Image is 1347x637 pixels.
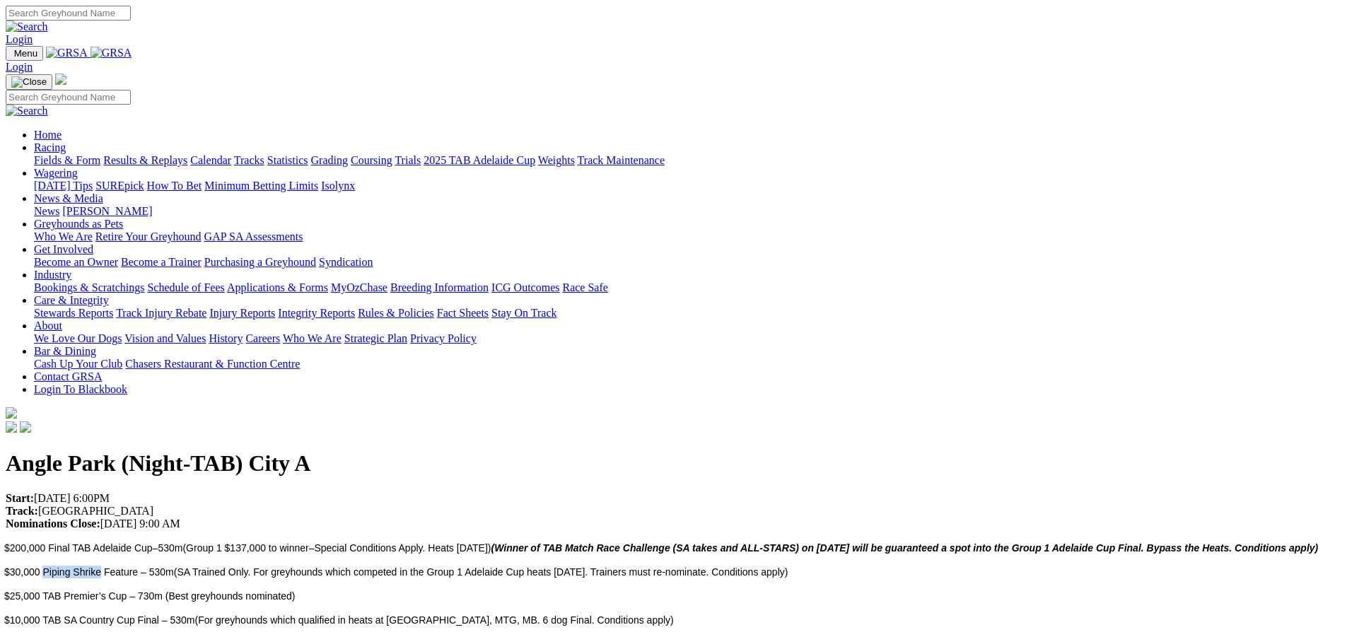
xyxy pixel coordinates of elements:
a: Chasers Restaurant & Function Centre [125,358,300,370]
a: Trials [395,154,421,166]
strong: Track: [6,505,38,517]
div: Wagering [34,180,1341,192]
a: Integrity Reports [278,307,355,319]
a: News & Media [34,192,103,204]
a: Breeding Information [390,281,489,293]
a: Calendar [190,154,231,166]
a: Racing [34,141,66,153]
a: Careers [245,332,280,344]
a: Greyhounds as Pets [34,218,123,230]
a: Retire Your Greyhound [95,230,202,242]
img: Close [11,76,47,88]
a: Track Injury Rebate [116,307,206,319]
span: Menu [14,48,37,59]
img: Search [6,21,48,33]
div: Get Involved [34,256,1341,269]
a: Statistics [267,154,308,166]
a: MyOzChase [331,281,387,293]
a: Who We Are [283,332,342,344]
span: (For greyhounds which qualified in heats at [GEOGRAPHIC_DATA], MTG, MB. 6 dog Final. Conditions a... [195,614,674,626]
a: [DATE] Tips [34,180,93,192]
a: Fact Sheets [437,307,489,319]
div: Greyhounds as Pets [34,230,1341,243]
div: Bar & Dining [34,358,1341,370]
a: Race Safe [562,281,607,293]
a: Login [6,33,33,45]
img: logo-grsa-white.png [6,407,17,419]
button: Toggle navigation [6,46,43,61]
a: How To Bet [147,180,202,192]
span: $200,000 Final TAB Adelaide Cup–530m [4,542,182,554]
a: Contact GRSA [34,370,102,382]
a: Track Maintenance [578,154,665,166]
span: $30,000 Piping Shrike Feature – 530m [4,566,174,578]
strong: Start: [6,492,34,504]
input: Search [6,6,131,21]
img: twitter.svg [20,421,31,433]
a: Results & Replays [103,154,187,166]
span: (SA Trained Only. For greyhounds which competed in the Group 1 Adelaide Cup heats [DATE]. Trainer... [174,566,788,578]
a: Cash Up Your Club [34,358,122,370]
a: Coursing [351,154,392,166]
strong: Nominations Close: [6,518,100,530]
a: Vision and Values [124,332,206,344]
a: Strategic Plan [344,332,407,344]
a: Syndication [319,256,373,268]
img: logo-grsa-white.png [55,74,66,85]
a: Grading [311,154,348,166]
a: Fields & Form [34,154,100,166]
a: 2025 TAB Adelaide Cup [424,154,535,166]
a: Weights [538,154,575,166]
a: Applications & Forms [227,281,328,293]
a: [PERSON_NAME] [62,205,152,217]
div: Industry [34,281,1341,294]
a: Login To Blackbook [34,383,127,395]
a: Bookings & Scratchings [34,281,144,293]
span: $25,000 TAB Premier’s Cup – 730m (Best greyhounds nominated) [4,590,295,602]
a: History [209,332,243,344]
p: [DATE] 6:00PM [GEOGRAPHIC_DATA] [DATE] 9:00 AM [6,492,1341,530]
a: ICG Outcomes [491,281,559,293]
i: (Winner of TAB Match Race Challenge (SA takes and ALL-STARS) on [DATE] will be guaranteed a spot ... [491,542,1319,554]
a: Tracks [234,154,264,166]
a: Bar & Dining [34,345,96,357]
h1: Angle Park (Night-TAB) City A [6,450,1341,477]
img: GRSA [91,47,132,59]
a: Minimum Betting Limits [204,180,318,192]
a: Who We Are [34,230,93,242]
a: Stay On Track [491,307,556,319]
a: Wagering [34,167,78,179]
span: $10,000 TAB SA Country Cup Final – 530m [4,614,195,626]
a: News [34,205,59,217]
a: Care & Integrity [34,294,109,306]
div: News & Media [34,205,1341,218]
div: About [34,332,1341,345]
img: Search [6,105,48,117]
input: Search [6,90,131,105]
button: Toggle navigation [6,74,52,90]
a: About [34,320,62,332]
span: (Group 1 $137,000 to winner–Special Conditions Apply. Heats [DATE]) [182,542,1318,554]
a: Industry [34,269,71,281]
div: Care & Integrity [34,307,1341,320]
a: Become an Owner [34,256,118,268]
img: GRSA [46,47,88,59]
a: GAP SA Assessments [204,230,303,242]
div: Racing [34,154,1341,167]
a: Get Involved [34,243,93,255]
a: Purchasing a Greyhound [204,256,316,268]
a: Privacy Policy [410,332,477,344]
a: We Love Our Dogs [34,332,122,344]
a: Isolynx [321,180,355,192]
a: Schedule of Fees [147,281,224,293]
a: Become a Trainer [121,256,202,268]
a: Login [6,61,33,73]
a: Injury Reports [209,307,275,319]
a: SUREpick [95,180,144,192]
a: Stewards Reports [34,307,113,319]
a: Home [34,129,62,141]
img: facebook.svg [6,421,17,433]
a: Rules & Policies [358,307,434,319]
